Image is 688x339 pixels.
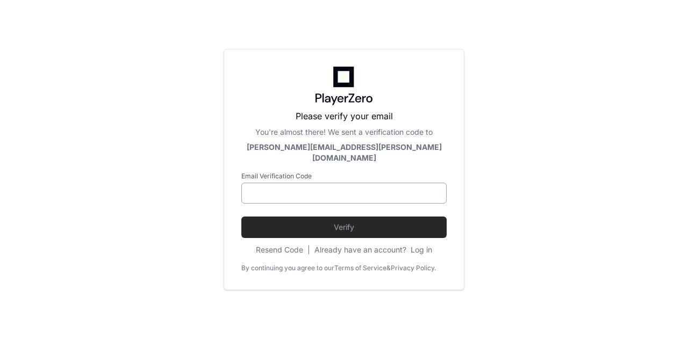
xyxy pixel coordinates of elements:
[411,244,432,255] button: Log in
[314,244,432,255] div: Already have an account?
[241,142,447,163] div: [PERSON_NAME][EMAIL_ADDRESS][PERSON_NAME][DOMAIN_NAME]
[241,127,447,138] div: You're almost there! We sent a verification code to
[307,244,310,255] span: |
[386,264,391,272] div: &
[241,222,447,233] span: Verify
[241,264,334,272] div: By continuing you agree to our
[391,264,436,272] a: Privacy Policy.
[256,244,303,255] button: Resend Code
[241,172,447,181] label: Email Verification Code
[241,110,447,122] p: Please verify your email
[241,217,447,238] button: Verify
[334,264,386,272] a: Terms of Service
